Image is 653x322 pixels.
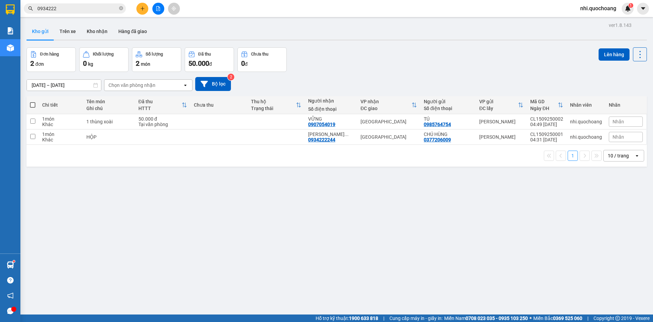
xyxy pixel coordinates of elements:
[7,292,14,299] span: notification
[140,6,145,11] span: plus
[168,3,180,15] button: aim
[308,122,335,127] div: 0907054019
[81,23,113,40] button: Kho nhận
[479,134,523,140] div: [PERSON_NAME]
[245,61,248,67] span: đ
[183,82,188,88] svg: open
[575,4,622,13] span: nhi.quochoang
[615,316,620,321] span: copyright
[424,137,451,142] div: 0377206009
[7,308,14,314] span: message
[7,277,14,283] span: question-circle
[86,106,132,111] div: Ghi chú
[613,134,624,140] span: Nhãn
[248,96,305,114] th: Toggle SortBy
[530,122,563,127] div: 04:49 [DATE]
[361,99,412,104] div: VP nhận
[7,261,14,269] img: warehouse-icon
[241,59,245,67] span: 0
[136,59,139,67] span: 2
[530,317,532,320] span: ⚪️
[54,23,81,40] button: Trên xe
[35,61,44,67] span: đơn
[609,102,643,108] div: Nhãn
[156,6,161,11] span: file-add
[251,106,296,111] div: Trạng thái
[7,44,14,51] img: warehouse-icon
[389,315,442,322] span: Cung cấp máy in - giấy in:
[119,5,123,12] span: close-circle
[40,52,59,57] div: Đơn hàng
[138,99,182,104] div: Đã thu
[424,99,472,104] div: Người gửi
[424,122,451,127] div: 0985764754
[86,119,132,124] div: 1 thùng xoài
[634,153,640,158] svg: open
[251,99,296,104] div: Thu hộ
[640,5,646,12] span: caret-down
[316,315,378,322] span: Hỗ trợ kỹ thuật:
[629,3,633,8] sup: 1
[444,315,528,322] span: Miền Nam
[568,151,578,161] button: 1
[27,47,76,72] button: Đơn hàng2đơn
[132,47,181,72] button: Số lượng2món
[42,132,80,137] div: 1 món
[424,116,472,122] div: TÚ
[27,80,101,91] input: Select a date range.
[570,102,602,108] div: Nhân viên
[83,59,87,67] span: 0
[613,119,624,124] span: Nhãn
[361,119,417,124] div: [GEOGRAPHIC_DATA]
[171,6,176,11] span: aim
[194,102,244,108] div: Chưa thu
[479,106,518,111] div: ĐC lấy
[42,102,80,108] div: Chi tiết
[609,21,632,29] div: ver 1.8.143
[308,137,335,142] div: 0934222244
[79,47,129,72] button: Khối lượng0kg
[479,99,518,104] div: VP gửi
[188,59,209,67] span: 50.000
[209,61,212,67] span: đ
[637,3,649,15] button: caret-down
[530,137,563,142] div: 04:31 [DATE]
[108,82,155,89] div: Chọn văn phòng nhận
[93,52,114,57] div: Khối lượng
[553,316,582,321] strong: 0369 525 060
[570,119,602,124] div: nhi.quochoang
[138,106,182,111] div: HTTT
[185,47,234,72] button: Đã thu50.000đ
[530,106,558,111] div: Ngày ĐH
[27,23,54,40] button: Kho gửi
[587,315,588,322] span: |
[308,106,354,112] div: Số điện thoại
[361,106,412,111] div: ĐC giao
[119,6,123,10] span: close-circle
[152,3,164,15] button: file-add
[86,134,132,140] div: HỘP
[349,316,378,321] strong: 1900 633 818
[42,122,80,127] div: Khác
[28,6,33,11] span: search
[530,132,563,137] div: CL1509250001
[7,27,14,34] img: solution-icon
[424,106,472,111] div: Số điện thoại
[308,132,354,137] div: NGUYỄN KHOA TÙNG ANH
[228,74,234,80] sup: 2
[308,98,354,104] div: Người nhận
[530,99,558,104] div: Mã GD
[599,48,630,61] button: Lên hàng
[476,96,527,114] th: Toggle SortBy
[466,316,528,321] strong: 0708 023 035 - 0935 103 250
[570,134,602,140] div: nhi.quochoang
[608,152,629,159] div: 10 / trang
[424,132,472,137] div: CHÚ HÙNG
[136,3,148,15] button: plus
[42,116,80,122] div: 1 món
[37,5,118,12] input: Tìm tên, số ĐT hoặc mã đơn
[113,23,152,40] button: Hàng đã giao
[146,52,163,57] div: Số lượng
[533,315,582,322] span: Miền Bắc
[141,61,150,67] span: món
